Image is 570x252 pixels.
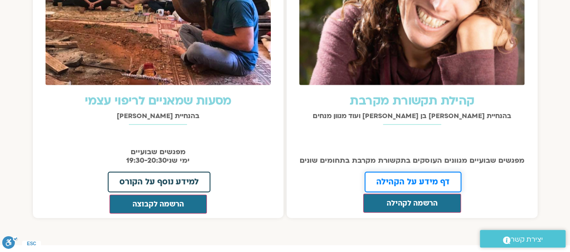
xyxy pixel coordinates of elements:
[109,195,207,214] button: הרשמה לקבוצה
[511,234,543,246] span: יצירת קשר
[37,148,279,165] p: 19:30-20:30
[365,172,461,192] a: דף מידע על הקהילה
[167,156,190,165] span: ימי שני
[350,93,474,109] a: קהילת תקשורת מקרבת
[119,178,199,186] span: למידע נוסף על הקורס
[108,172,210,192] a: למידע נוסף על הקורס
[291,112,533,120] h2: בהנחיית [PERSON_NAME] בן [PERSON_NAME] ועוד מגוון מנחים
[376,178,450,186] span: דף מידע על הקהילה
[480,230,565,247] a: יצירת קשר
[291,156,533,165] p: מפגשים שבועיים מגוונים העוסקים בתקשורת מקרבת בתחומים שונים
[85,93,232,109] a: מסעות שמאניים לריפוי עצמי
[37,112,279,120] h2: בהנחיית [PERSON_NAME]
[363,194,461,213] button: הרשמה לקהילה
[131,147,186,157] span: מפגשים שבועיים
